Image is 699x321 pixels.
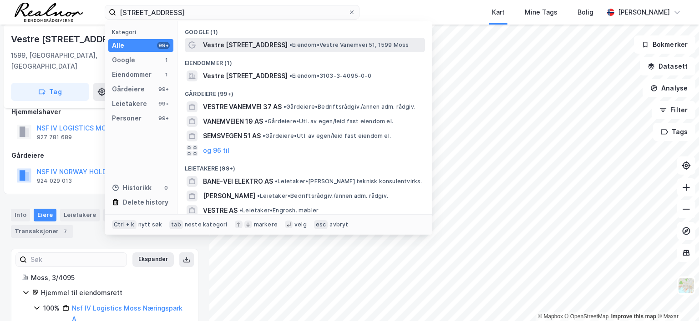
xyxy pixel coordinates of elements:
div: Transaksjoner [11,225,73,238]
div: 1599, [GEOGRAPHIC_DATA], [GEOGRAPHIC_DATA] [11,50,156,72]
div: Eiere [34,209,56,221]
div: Gårdeiere [11,150,198,161]
span: BANE-VEI ELEKTRO AS [203,176,273,187]
span: Gårdeiere • Utl. av egen/leid fast eiendom el. [263,132,391,140]
span: Leietaker • [PERSON_NAME] teknisk konsulentvirks. [275,178,422,185]
div: nytt søk [138,221,162,228]
div: Kart [492,7,505,18]
span: • [289,41,292,48]
span: • [275,178,278,185]
span: Vestre [STREET_ADDRESS] [203,40,288,50]
button: Ekspander [132,252,174,267]
div: esc [314,220,328,229]
button: Datasett [640,57,695,75]
div: Kontrollprogram for chat [653,277,699,321]
span: Leietaker • Engrosh. møbler [239,207,319,214]
span: Gårdeiere • Bedriftsrådgiv./annen adm. rådgiv. [284,103,415,110]
span: • [257,192,260,199]
span: Eiendom • Vestre Vanemvei 51, 1599 Moss [289,41,409,49]
div: 927 781 689 [37,134,72,141]
div: 99+ [157,115,170,122]
div: Delete history [123,197,168,208]
div: Google (1) [177,21,432,38]
img: Z [678,277,695,294]
div: Leietakere [112,98,147,109]
div: Kategori [112,29,173,35]
div: Google [112,55,135,65]
div: Info [11,209,30,221]
div: Vestre [STREET_ADDRESS] [11,32,131,46]
span: • [284,103,286,110]
span: VANEMVEIEN 19 AS [203,116,263,127]
div: Leietakere (99+) [177,158,432,174]
a: Improve this map [611,313,656,320]
div: neste kategori [185,221,228,228]
div: 0 [162,184,170,191]
div: Mine Tags [525,7,557,18]
input: Søk på adresse, matrikkel, gårdeiere, leietakere eller personer [116,5,348,19]
div: 1 [162,56,170,64]
img: realnor-logo.934646d98de889bb5806.png [15,3,83,22]
div: Hjemmel til eiendomsrett [41,287,187,298]
div: Moss, 3/4095 [31,272,187,283]
span: SEMSVEGEN 51 AS [203,130,261,141]
span: VESTRE AS [203,205,238,216]
div: 99+ [157,42,170,49]
div: Gårdeiere [112,84,145,95]
button: Tags [653,123,695,141]
a: Mapbox [538,313,563,320]
button: Tag [11,83,89,101]
span: Vestre [STREET_ADDRESS] [203,70,288,81]
div: 99+ [157,100,170,107]
div: Hjemmelshaver [11,106,198,117]
div: Bolig [577,7,593,18]
span: • [239,207,242,214]
div: Datasett [103,209,137,221]
div: velg [294,221,307,228]
div: 1 [162,71,170,78]
button: og 96 til [203,145,229,156]
button: Filter [652,101,695,119]
a: OpenStreetMap [565,313,609,320]
div: Historikk [112,182,152,193]
div: Gårdeiere (99+) [177,83,432,100]
div: tab [169,220,183,229]
iframe: Chat Widget [653,277,699,321]
span: Leietaker • Bedriftsrådgiv./annen adm. rådgiv. [257,192,388,200]
button: Analyse [643,79,695,97]
div: [PERSON_NAME] [618,7,670,18]
span: • [289,72,292,79]
div: 100% [43,303,60,314]
div: Alle [112,40,124,51]
div: avbryt [329,221,348,228]
div: 99+ [157,85,170,93]
input: Søk [27,253,127,266]
div: 7 [61,227,70,236]
div: Leietakere [60,209,100,221]
button: Bokmerker [634,35,695,54]
div: 924 029 013 [37,177,72,185]
div: Ctrl + k [112,220,137,229]
div: Eiendommer [112,69,152,80]
span: • [265,118,268,125]
span: Eiendom • 3103-3-4095-0-0 [289,72,371,80]
div: Eiendommer (1) [177,52,432,69]
span: VESTRE VANEMVEI 37 AS [203,101,282,112]
span: Gårdeiere • Utl. av egen/leid fast eiendom el. [265,118,393,125]
div: Personer [112,113,142,124]
div: markere [254,221,278,228]
span: • [263,132,265,139]
span: [PERSON_NAME] [203,191,255,201]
